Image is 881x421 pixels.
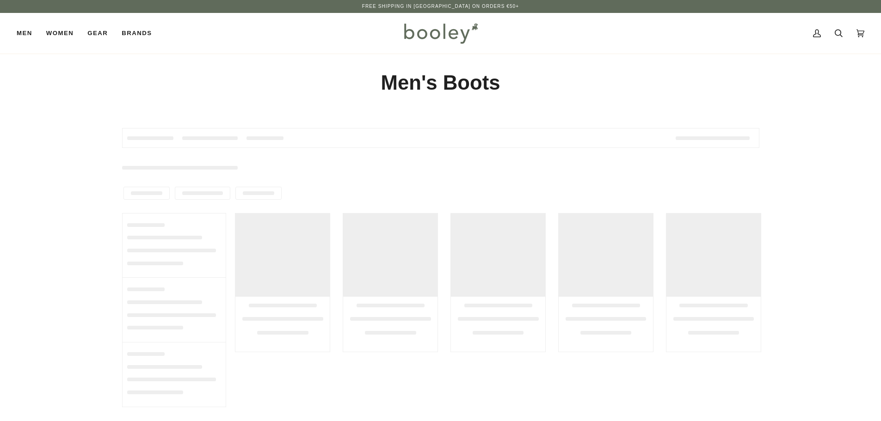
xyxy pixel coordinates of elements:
a: Men [17,13,39,54]
p: Free Shipping in [GEOGRAPHIC_DATA] on Orders €50+ [362,3,519,10]
span: Women [46,29,74,38]
span: Brands [122,29,152,38]
span: Men [17,29,32,38]
a: Women [39,13,80,54]
img: Booley [400,20,481,47]
a: Brands [115,13,159,54]
a: Gear [80,13,115,54]
h1: Men's Boots [122,70,759,96]
span: Gear [87,29,108,38]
